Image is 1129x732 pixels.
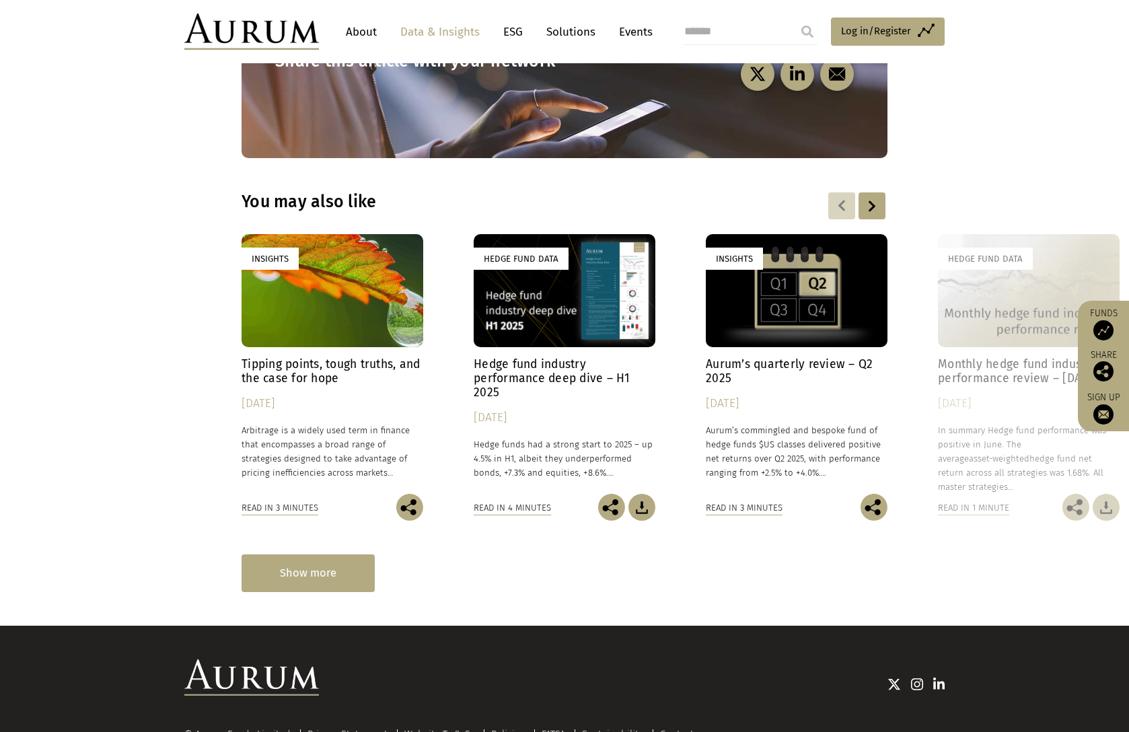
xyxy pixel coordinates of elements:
div: [DATE] [706,394,887,413]
p: Aurum’s commingled and bespoke fund of hedge funds $US classes delivered positive net returns ove... [706,423,887,480]
a: Events [612,20,653,44]
h4: Hedge fund industry performance deep dive – H1 2025 [474,357,655,400]
div: Read in 4 minutes [474,501,551,515]
p: In summary Hedge fund performance was positive in June. The average hedge fund net return across ... [938,423,1120,495]
img: Share this post [861,494,887,521]
img: email-black.svg [829,66,846,83]
img: Sign up to our newsletter [1093,404,1114,425]
img: Download Article [628,494,655,521]
a: About [339,20,384,44]
div: Read in 1 minute [938,501,1009,515]
a: Insights Aurum’s quarterly review – Q2 2025 [DATE] Aurum’s commingled and bespoke fund of hedge f... [706,234,887,495]
a: ESG [497,20,530,44]
h4: Aurum’s quarterly review – Q2 2025 [706,357,887,386]
a: Hedge Fund Data Hedge fund industry performance deep dive – H1 2025 [DATE] Hedge funds had a stro... [474,234,655,495]
img: Instagram icon [911,678,923,691]
span: Log in/Register [841,23,911,39]
span: asset-weighted [969,453,1029,464]
a: Data & Insights [394,20,486,44]
img: Linkedin icon [933,678,945,691]
a: Funds [1085,307,1122,340]
h4: Monthly hedge fund industry performance review – [DATE] [938,357,1120,386]
img: Aurum Logo [184,659,319,696]
img: Share this post [598,494,625,521]
img: linkedin-black.svg [789,66,806,83]
a: Insights Tipping points, tough truths, and the case for hope [DATE] Arbitrage is a widely used te... [242,234,423,495]
div: Read in 3 minutes [242,501,318,515]
div: Share [1085,351,1122,381]
div: Hedge Fund Data [938,248,1033,270]
img: Download Article [1093,494,1120,521]
a: Solutions [540,20,602,44]
img: Access Funds [1093,320,1114,340]
h3: You may also like [242,192,714,212]
a: Log in/Register [831,17,945,46]
div: Hedge Fund Data [474,248,569,270]
div: Show more [242,554,375,591]
img: Share this post [1093,361,1114,381]
div: [DATE] [938,394,1120,413]
h4: Tipping points, tough truths, and the case for hope [242,357,423,386]
div: [DATE] [474,408,655,427]
img: Share this post [396,494,423,521]
img: Twitter icon [887,678,901,691]
div: [DATE] [242,394,423,413]
div: Insights [242,248,299,270]
p: Arbitrage is a widely used term in finance that encompasses a broad range of strategies designed ... [242,423,423,480]
div: Insights [706,248,763,270]
img: Share this post [1062,494,1089,521]
img: twitter-black.svg [750,66,766,83]
div: Read in 3 minutes [706,501,782,515]
input: Submit [794,18,821,45]
p: Hedge funds had a strong start to 2025 – up 4.5% in H1, albeit they underperformed bonds, +7.3% a... [474,437,655,480]
a: Sign up [1085,392,1122,425]
img: Aurum [184,13,319,50]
